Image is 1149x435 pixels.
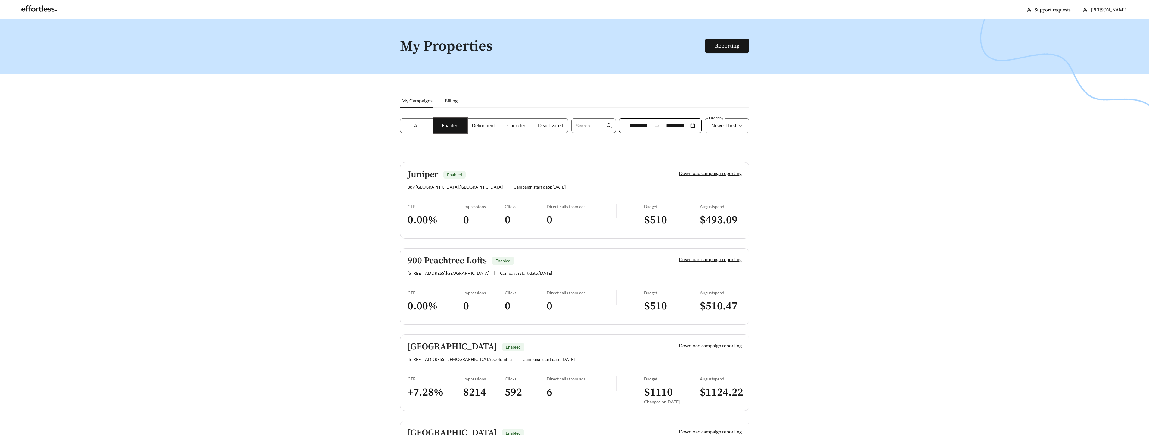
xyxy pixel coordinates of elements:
span: | [508,184,509,189]
div: Direct calls from ads [547,290,616,295]
div: Budget [644,376,700,381]
img: line [616,290,617,305]
span: 887 [GEOGRAPHIC_DATA] , [GEOGRAPHIC_DATA] [408,184,503,189]
a: 900 Peachtree LoftsEnabled[STREET_ADDRESS],[GEOGRAPHIC_DATA]|Campaign start date:[DATE]Download c... [400,248,749,325]
div: August spend [700,204,742,209]
h3: 0 [463,299,505,313]
span: Canceled [507,122,526,128]
a: Download campaign reporting [679,343,742,348]
h5: 900 Peachtree Lofts [408,256,487,266]
h3: $ 510 [644,299,700,313]
a: Support requests [1035,7,1071,13]
span: search [607,123,612,128]
h3: $ 1110 [644,386,700,399]
div: Budget [644,290,700,295]
span: to [654,123,660,128]
div: Budget [644,204,700,209]
span: [STREET_ADDRESS][DEMOGRAPHIC_DATA] , Columbia [408,357,512,362]
div: August spend [700,290,742,295]
button: Reporting [705,39,749,53]
span: Campaign start date: [DATE] [523,357,575,362]
h5: [GEOGRAPHIC_DATA] [408,342,497,352]
h3: 0 [547,213,616,227]
div: Clicks [505,376,547,381]
h3: 0 [505,213,547,227]
span: All [414,122,420,128]
h3: $ 510.47 [700,299,742,313]
a: Download campaign reporting [679,429,742,434]
h3: $ 1124.22 [700,386,742,399]
h3: $ 510 [644,213,700,227]
h3: 592 [505,386,547,399]
span: Campaign start date: [DATE] [500,271,552,276]
div: August spend [700,376,742,381]
span: Enabled [506,344,521,349]
span: [STREET_ADDRESS] , [GEOGRAPHIC_DATA] [408,271,489,276]
div: Changed on [DATE] [644,399,700,404]
span: | [517,357,518,362]
h3: 0 [547,299,616,313]
h3: 0.00 % [408,213,463,227]
div: CTR [408,204,463,209]
span: Deactivated [538,122,563,128]
h1: My Properties [400,39,706,55]
div: Impressions [463,290,505,295]
a: Download campaign reporting [679,170,742,176]
div: Impressions [463,376,505,381]
span: Enabled [495,258,511,263]
div: Clicks [505,290,547,295]
div: Direct calls from ads [547,204,616,209]
a: Reporting [715,42,739,49]
h3: 0.00 % [408,299,463,313]
h3: 6 [547,386,616,399]
a: [GEOGRAPHIC_DATA]Enabled[STREET_ADDRESS][DEMOGRAPHIC_DATA],Columbia|Campaign start date:[DATE]Dow... [400,334,749,411]
span: swap-right [654,123,660,128]
span: Campaign start date: [DATE] [514,184,566,189]
span: Billing [445,98,458,103]
span: Enabled [447,172,462,177]
h3: $ 493.09 [700,213,742,227]
span: Enabled [442,122,458,128]
div: Impressions [463,204,505,209]
span: Delinquent [472,122,495,128]
img: line [616,376,617,391]
div: CTR [408,376,463,381]
h3: + 7.28 % [408,386,463,399]
span: | [494,271,495,276]
h3: 0 [505,299,547,313]
h3: 8214 [463,386,505,399]
span: My Campaigns [402,98,433,103]
h5: Juniper [408,170,438,180]
img: line [616,204,617,218]
div: Clicks [505,204,547,209]
span: Newest first [711,122,737,128]
span: [PERSON_NAME] [1091,7,1128,13]
a: JuniperEnabled887 [GEOGRAPHIC_DATA],[GEOGRAPHIC_DATA]|Campaign start date:[DATE]Download campaign... [400,162,749,239]
div: CTR [408,290,463,295]
div: Direct calls from ads [547,376,616,381]
h3: 0 [463,213,505,227]
a: Download campaign reporting [679,256,742,262]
